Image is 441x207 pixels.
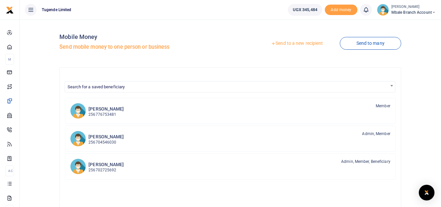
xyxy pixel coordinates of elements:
[65,126,396,152] a: LN [PERSON_NAME] 256704546030 Admin, Member
[376,103,390,109] span: Member
[293,7,317,13] span: UGX 345,484
[88,162,124,167] h6: [PERSON_NAME]
[5,54,14,65] li: M
[70,159,86,174] img: FK
[377,4,389,16] img: profile-user
[68,84,125,89] span: Search for a saved beneficiary
[325,7,357,12] a: Add money
[88,134,124,140] h6: [PERSON_NAME]
[88,167,124,173] p: 256702725692
[65,81,395,93] span: Search for a saved beneficiary
[341,159,390,164] span: Admin, Member, Beneficiary
[340,37,401,50] a: Send to many
[59,33,228,41] h4: Mobile Money
[391,9,436,15] span: Mbale Branch Account
[362,131,390,137] span: Admin, Member
[59,44,228,50] h5: Send mobile money to one person or business
[70,103,86,119] img: JK
[65,153,396,180] a: FK [PERSON_NAME] 256702725692 Admin, Member, Beneficiary
[88,139,124,146] p: 256704546030
[419,185,434,200] div: Open Intercom Messenger
[325,5,357,15] span: Add money
[39,7,74,13] span: Tugende Limited
[5,165,14,176] li: Ac
[65,98,396,124] a: JK [PERSON_NAME] 256776753481 Member
[6,6,14,14] img: logo-small
[70,131,86,147] img: LN
[65,81,395,92] span: Search for a saved beneficiary
[288,4,322,16] a: UGX 345,484
[88,112,124,118] p: 256776753481
[88,106,124,112] h6: [PERSON_NAME]
[285,4,325,16] li: Wallet ballance
[377,4,436,16] a: profile-user [PERSON_NAME] Mbale Branch Account
[6,7,14,12] a: logo-small logo-large logo-large
[325,5,357,15] li: Toup your wallet
[254,38,339,49] a: Send to a new recipient
[391,4,436,10] small: [PERSON_NAME]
